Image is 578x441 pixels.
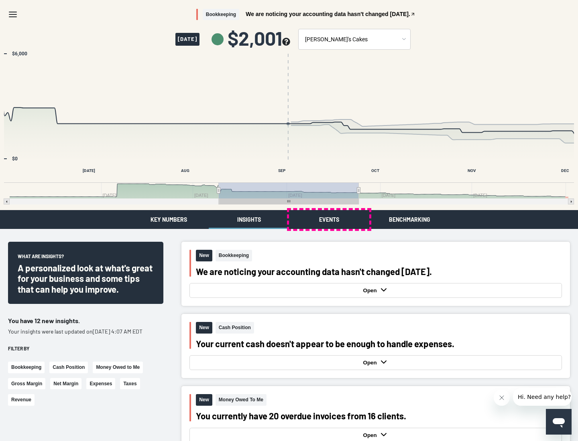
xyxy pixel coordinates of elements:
button: Taxes [120,378,140,390]
svg: Menu [8,10,18,19]
span: New [196,322,212,334]
div: Your current cash doesn't appear to be enough to handle expenses. [196,338,562,349]
button: Bookkeeping [8,362,45,373]
button: Gross Margin [8,378,45,390]
strong: Open [363,432,379,438]
strong: Open [363,287,379,293]
iframe: Button to launch messaging window [546,409,572,435]
iframe: Message from company [513,388,572,406]
span: Bookkeeping [216,250,252,261]
strong: Open [363,360,379,366]
text: OCT [371,168,379,173]
button: Revenue [8,394,35,406]
button: NewBookkeepingWe are noticing your accounting data hasn't changed [DATE].Open [181,242,570,306]
span: $2,001 [228,28,290,48]
span: New [196,394,212,406]
span: You have 12 new insights. [8,317,80,324]
div: A personalized look at what's great for your business and some tips that can help you improve. [18,263,154,294]
span: [DATE] [175,33,199,46]
button: Money Owed to Me [93,362,143,373]
text: AUG [181,168,189,173]
span: What are insights? [18,253,64,263]
span: New [196,250,212,261]
div: Filter by [8,345,163,352]
button: Expenses [86,378,115,390]
button: see more about your cashflow projection [282,38,290,47]
text: $6,000 [12,51,27,57]
button: NewCash PositionYour current cash doesn't appear to be enough to handle expenses.Open [181,314,570,378]
text: DEC [561,168,569,173]
text: NOV [468,168,476,173]
span: Cash Position [216,322,254,334]
button: Cash Position [49,362,88,373]
button: Key Numbers [128,210,209,229]
span: Money Owed To Me [216,394,267,406]
button: Benchmarking [369,210,450,229]
iframe: Close message [494,390,510,406]
button: Net Margin [50,378,81,390]
div: We are noticing your accounting data hasn't changed [DATE]. [196,266,562,277]
p: Your insights were last updated on [DATE] 4:07 AM EDT [8,328,163,336]
span: We are noticing your accounting data hasn't changed [DATE]. [246,11,410,17]
text: [DATE] [83,168,95,173]
text: SEP [278,168,286,173]
span: Bookkeeping [203,9,239,20]
button: Insights [209,210,289,229]
button: Events [289,210,369,229]
button: BookkeepingWe are noticing your accounting data hasn't changed [DATE]. [196,9,415,20]
text: $0 [12,156,18,162]
div: You currently have 20 overdue invoices from 16 clients. [196,411,562,421]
